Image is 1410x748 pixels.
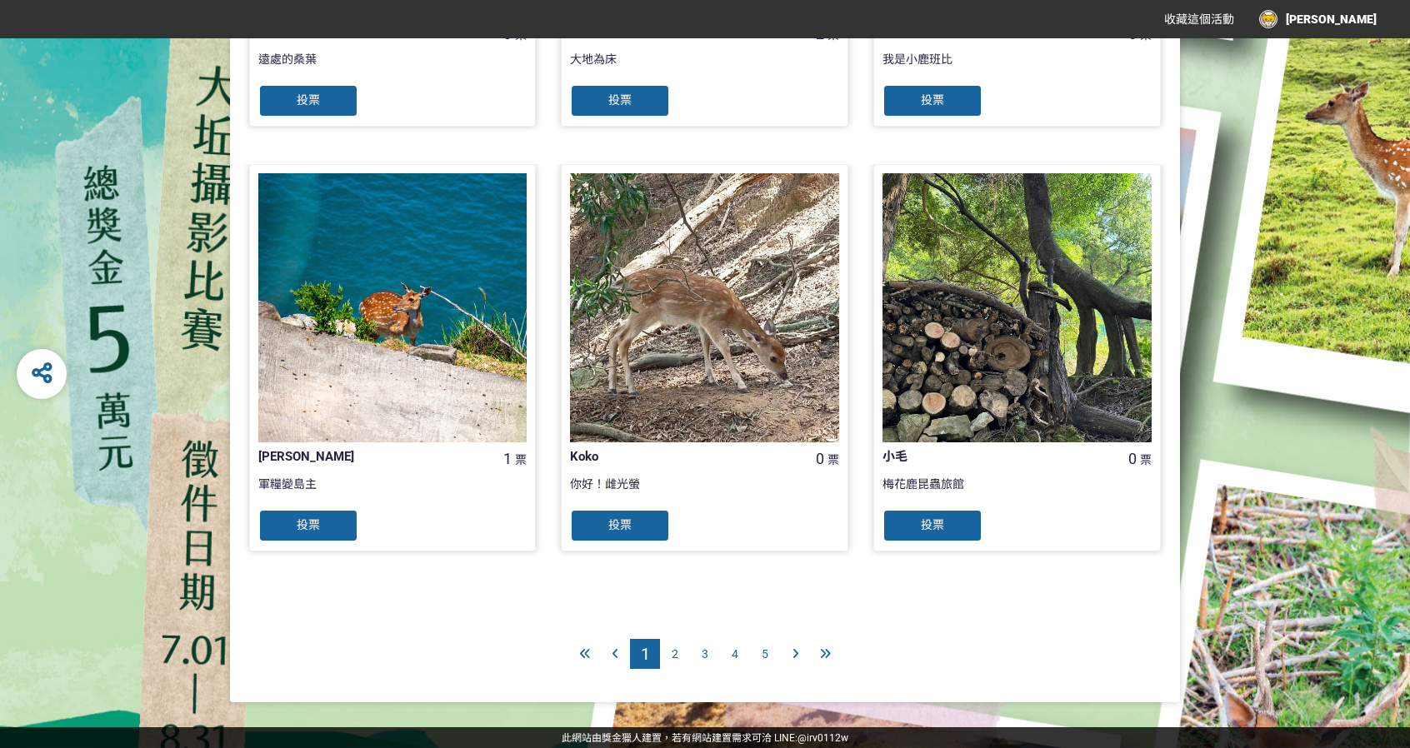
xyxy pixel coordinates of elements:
span: 投票 [297,93,320,107]
div: 軍糧變島主 [258,476,527,509]
span: 票 [1140,453,1152,466]
span: 0 [1128,450,1137,467]
span: 5 [762,647,768,661]
a: @irv0112w [797,732,848,744]
div: 你好！雌光螢 [570,476,839,509]
span: 收藏這個活動 [1164,12,1234,26]
div: 遠處的桑葉 [258,51,527,84]
span: 2 [672,647,678,661]
span: 可洽 LINE: [562,732,848,744]
span: 投票 [608,518,632,531]
span: 投票 [921,518,944,531]
div: [PERSON_NAME] [258,447,473,466]
a: 小毛0票梅花鹿昆蟲旅館投票 [873,164,1161,551]
span: 票 [515,453,527,466]
span: 投票 [608,93,632,107]
span: 1 [503,450,512,467]
div: 小毛 [882,447,1097,466]
span: 投票 [297,518,320,531]
div: Koko [570,447,785,466]
span: 投票 [921,93,944,107]
span: 票 [827,453,839,466]
div: 大地為床 [570,51,839,84]
div: 我是小鹿班比 [882,51,1152,84]
a: [PERSON_NAME]1票軍糧變島主投票 [249,164,537,551]
div: 梅花鹿昆蟲旅館 [882,476,1152,509]
a: Koko0票你好！雌光螢投票 [561,164,848,551]
span: 1 [641,644,650,664]
span: 0 [816,450,824,467]
span: 3 [702,647,708,661]
span: 4 [732,647,738,661]
a: 此網站由獎金獵人建置，若有網站建置需求 [562,732,752,744]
